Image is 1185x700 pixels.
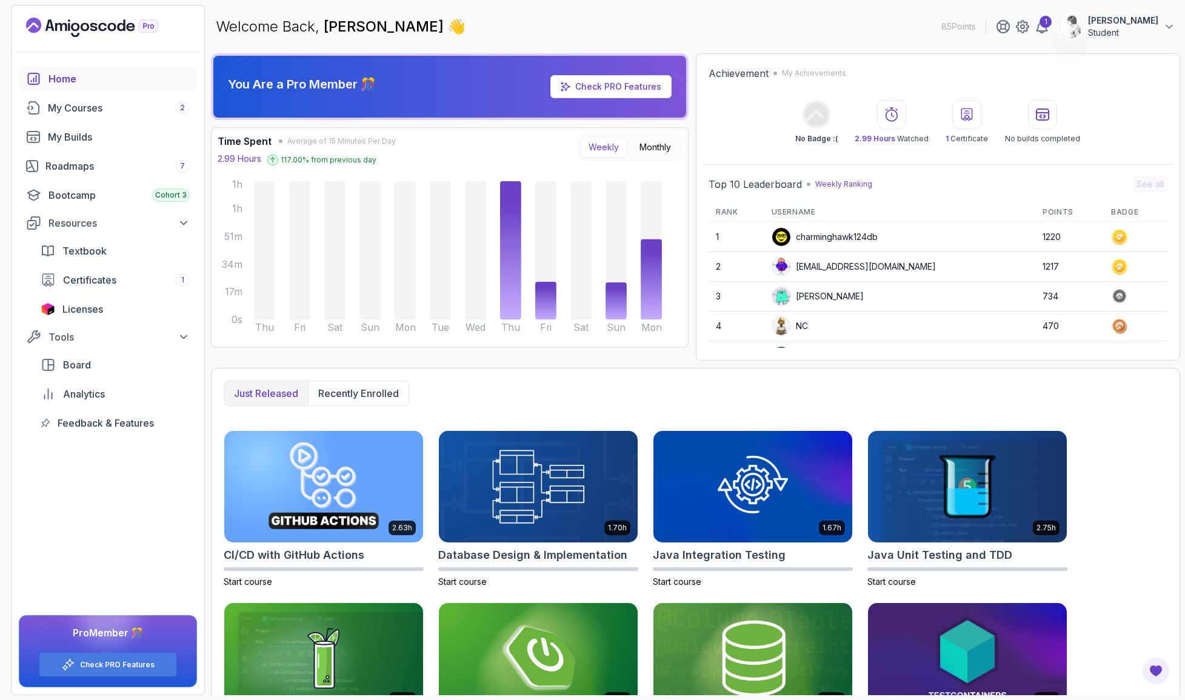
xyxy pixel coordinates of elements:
[573,322,589,333] tspan: Sat
[1005,134,1080,144] p: No builds completed
[772,287,864,306] div: [PERSON_NAME]
[39,652,177,677] button: Check PRO Features
[709,282,764,312] td: 3
[228,76,376,93] p: You Are a Pro Member 🎊
[224,430,424,588] a: CI/CD with GitHub Actions card2.63hCI/CD with GitHub ActionsStart course
[772,347,790,365] img: user profile image
[80,660,155,670] a: Check PRO Features
[181,275,184,285] span: 1
[33,239,197,263] a: textbook
[180,103,185,113] span: 2
[218,134,272,148] h3: Time Spent
[1088,15,1158,27] p: [PERSON_NAME]
[19,326,197,348] button: Tools
[232,314,242,325] tspan: 0s
[62,302,103,316] span: Licenses
[772,287,790,305] img: default monster avatar
[772,227,878,247] div: charminghawk124db
[255,322,274,333] tspan: Thu
[19,96,197,120] a: courses
[19,154,197,178] a: roadmaps
[224,431,423,542] img: CI/CD with GitHub Actions card
[26,18,186,37] a: Landing page
[294,322,305,333] tspan: Fri
[232,179,242,190] tspan: 1h
[438,430,638,588] a: Database Design & Implementation card1.70hDatabase Design & ImplementationStart course
[281,155,376,165] p: 117.00 % from previous day
[1035,19,1049,34] a: 1
[550,75,672,98] a: Check PRO Features
[608,523,627,533] p: 1.70h
[216,17,466,36] p: Welcome Back,
[653,431,852,542] img: Java Integration Testing card
[155,190,187,200] span: Cohort 3
[1060,15,1083,38] img: user profile image
[19,125,197,149] a: builds
[772,257,936,276] div: [EMAIL_ADDRESS][DOMAIN_NAME]
[218,153,261,165] p: 2.99 Hours
[19,183,197,207] a: bootcamp
[45,159,190,173] div: Roadmaps
[946,134,988,144] p: Certificate
[764,202,1036,222] th: Username
[709,341,764,371] td: 5
[438,576,487,587] span: Start course
[782,68,846,78] p: My Achievements
[607,322,626,333] tspan: Sun
[180,161,185,171] span: 7
[19,67,197,91] a: home
[709,202,764,222] th: Rank
[33,411,197,435] a: feedback
[772,346,840,365] div: Apply5489
[62,244,107,258] span: Textbook
[224,381,308,405] button: Just released
[709,222,764,252] td: 1
[709,66,769,81] h2: Achievement
[1133,176,1167,193] button: See all
[581,137,627,158] button: Weekly
[392,523,412,533] p: 2.63h
[575,81,661,92] a: Check PRO Features
[63,358,91,372] span: Board
[1088,27,1158,39] p: Student
[33,297,197,321] a: licenses
[232,203,242,215] tspan: 1h
[395,322,416,333] tspan: Mon
[48,101,190,115] div: My Courses
[772,258,790,276] img: default monster avatar
[1035,282,1104,312] td: 734
[868,431,1067,542] img: Java Unit Testing and TDD card
[318,386,399,401] p: Recently enrolled
[63,387,105,401] span: Analytics
[815,179,872,189] p: Weekly Ranking
[709,252,764,282] td: 2
[33,268,197,292] a: certificates
[641,322,662,333] tspan: Mon
[224,547,364,564] h2: CI/CD with GitHub Actions
[432,322,449,333] tspan: Tue
[1059,15,1175,39] button: user profile image[PERSON_NAME]Student
[955,432,1173,645] iframe: chat widget
[1104,202,1167,222] th: Badge
[1035,312,1104,341] td: 470
[867,430,1067,588] a: Java Unit Testing and TDD card2.75hJava Unit Testing and TDDStart course
[324,18,447,35] span: [PERSON_NAME]
[946,134,949,143] span: 1
[795,134,838,144] p: No Badge :(
[222,259,242,270] tspan: 34m
[653,576,701,587] span: Start course
[466,322,486,333] tspan: Wed
[941,21,976,33] p: 85 Points
[709,177,802,192] h2: Top 10 Leaderboard
[855,134,895,143] span: 2.99 Hours
[58,416,154,430] span: Feedback & Features
[772,316,808,336] div: NC
[855,134,929,144] p: Watched
[772,228,790,246] img: user profile image
[33,353,197,377] a: board
[772,317,790,335] img: user profile image
[48,188,190,202] div: Bootcamp
[1040,16,1052,28] div: 1
[867,547,1012,564] h2: Java Unit Testing and TDD
[48,130,190,144] div: My Builds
